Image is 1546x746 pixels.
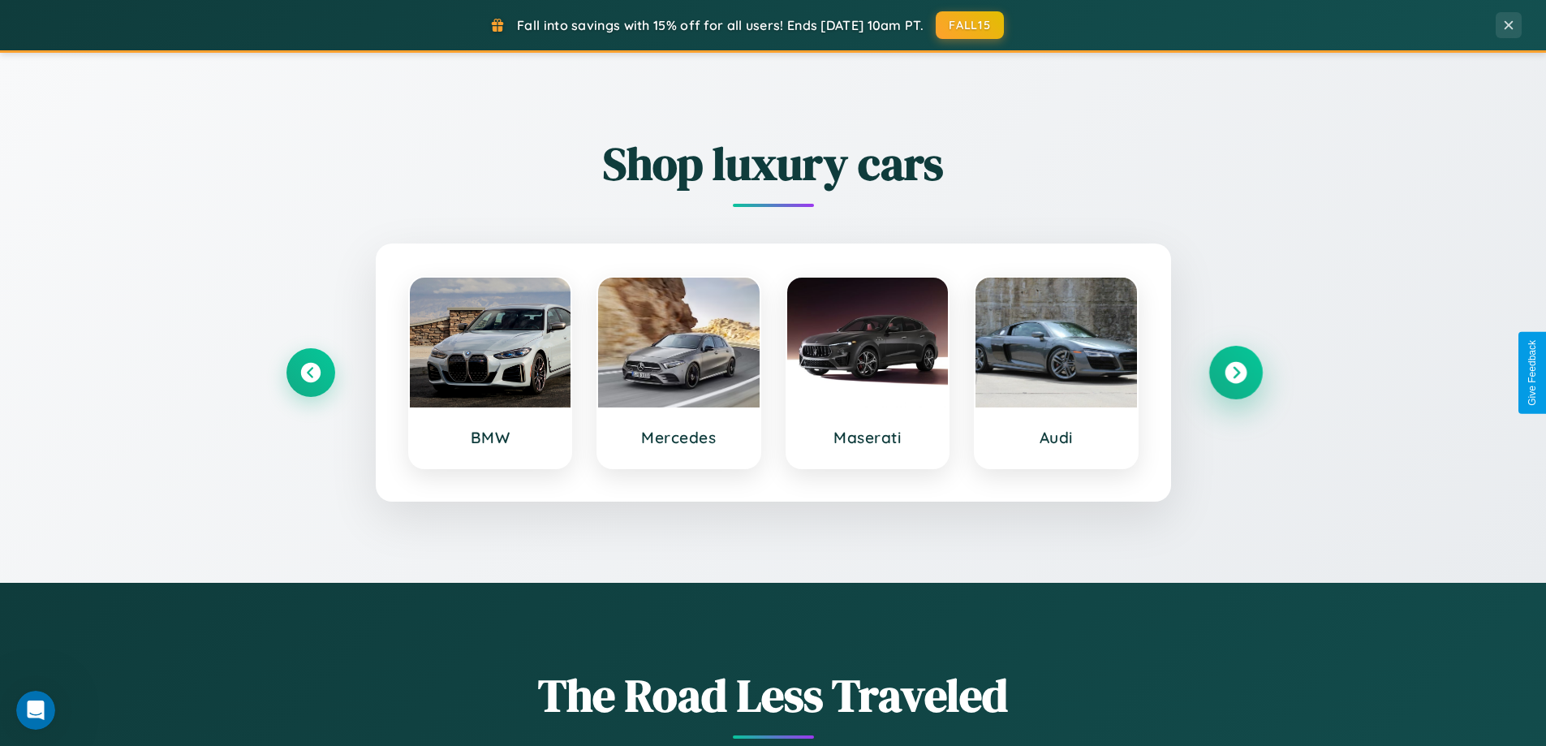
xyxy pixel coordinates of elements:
[426,428,555,447] h3: BMW
[517,17,924,33] span: Fall into savings with 15% off for all users! Ends [DATE] 10am PT.
[1527,340,1538,406] div: Give Feedback
[803,428,932,447] h3: Maserati
[992,428,1121,447] h3: Audi
[614,428,743,447] h3: Mercedes
[936,11,1004,39] button: FALL15
[286,132,1260,195] h2: Shop luxury cars
[286,664,1260,727] h1: The Road Less Traveled
[16,691,55,730] iframe: Intercom live chat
